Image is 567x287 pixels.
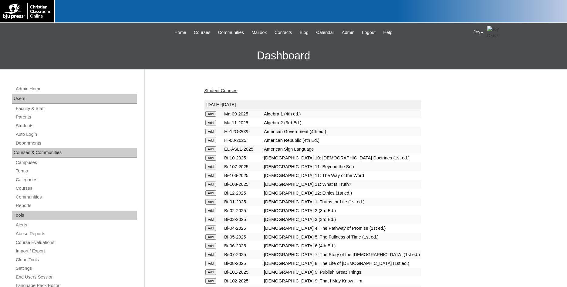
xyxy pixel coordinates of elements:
[15,185,137,192] a: Courses
[204,100,421,109] td: [DATE]-[DATE]
[223,154,263,162] td: Bi-10-2025
[297,29,312,36] a: Blog
[191,29,214,36] a: Courses
[205,234,216,240] input: Add
[223,242,263,250] td: Bi-06-2025
[15,176,137,184] a: Categories
[15,221,137,229] a: Alerts
[15,131,137,138] a: Auto Login
[223,224,263,232] td: Bi-04-2025
[205,208,216,213] input: Add
[15,167,137,175] a: Terms
[313,29,337,36] a: Calendar
[15,113,137,121] a: Parents
[12,148,137,158] div: Courses & Communities
[362,29,376,36] span: Logout
[487,26,502,38] img: Joy Dantz
[174,29,186,36] span: Home
[205,164,216,169] input: Add
[205,225,216,231] input: Add
[3,42,564,69] h3: Dashboard
[171,29,189,36] a: Home
[380,29,395,36] a: Help
[15,105,137,112] a: Faculty & Staff
[205,182,216,187] input: Add
[223,268,263,276] td: Bi-101-2025
[263,268,421,276] td: [DEMOGRAPHIC_DATA] 9: Publish Great Things
[205,269,216,275] input: Add
[205,146,216,152] input: Add
[383,29,392,36] span: Help
[263,110,421,118] td: Algebra 1 (4th ed.)
[263,242,421,250] td: [DEMOGRAPHIC_DATA] 6 (4th Ed.)
[205,155,216,161] input: Add
[15,273,137,281] a: End Users Session
[12,94,137,104] div: Users
[205,199,216,205] input: Add
[223,189,263,197] td: Bi-12-2025
[223,162,263,171] td: Bi-107-2025
[205,129,216,134] input: Add
[205,261,216,266] input: Add
[205,217,216,222] input: Add
[263,189,421,197] td: [DEMOGRAPHIC_DATA] 12: Ethics (1st ed.)
[263,171,421,180] td: [DEMOGRAPHIC_DATA] 11: The Way of the Word
[215,29,247,36] a: Communities
[263,145,421,153] td: American Sign Language
[263,224,421,232] td: [DEMOGRAPHIC_DATA] 4: The Pathway of Promise (1st ed.)
[223,136,263,145] td: Hi-08-2025
[15,202,137,209] a: Reports
[251,29,267,36] span: Mailbox
[15,239,137,246] a: Course Evaluations
[223,206,263,215] td: Bi-02-2025
[3,3,51,19] img: logo-white.png
[205,120,216,125] input: Add
[205,278,216,284] input: Add
[263,233,421,241] td: [DEMOGRAPHIC_DATA] 5: The Fullness of Time (1st ed.)
[205,252,216,257] input: Add
[223,127,263,136] td: Hi-12G-2025
[204,88,237,93] a: Student Courses
[15,159,137,166] a: Campuses
[263,198,421,206] td: [DEMOGRAPHIC_DATA] 1: Truths for Life (1st ed.)
[263,259,421,268] td: [DEMOGRAPHIC_DATA] 8: The Life of [DEMOGRAPHIC_DATA] (1st ed.)
[263,250,421,259] td: [DEMOGRAPHIC_DATA] 7: The Story of the [DEMOGRAPHIC_DATA] (1st ed.)
[205,111,216,117] input: Add
[263,180,421,189] td: [DEMOGRAPHIC_DATA] 11: What Is Truth?
[223,118,263,127] td: Ma-11-2025
[205,190,216,196] input: Add
[15,122,137,130] a: Students
[223,277,263,285] td: Bi-102-2025
[223,145,263,153] td: EL-ASL1-2025
[263,206,421,215] td: [DEMOGRAPHIC_DATA] 2 (3rd Ed.)
[15,265,137,272] a: Settings
[275,29,292,36] span: Contacts
[263,277,421,285] td: [DEMOGRAPHIC_DATA] 9: That I May Know Him
[218,29,244,36] span: Communities
[223,259,263,268] td: Bi-08-2025
[15,256,137,264] a: Clone Tools
[223,171,263,180] td: Bi-106-2025
[205,138,216,143] input: Add
[316,29,334,36] span: Calendar
[15,247,137,255] a: Import / Export
[342,29,355,36] span: Admin
[223,180,263,189] td: Bi-108-2025
[223,233,263,241] td: Bi-05-2025
[223,250,263,259] td: Bi-07-2025
[223,110,263,118] td: Ma-09-2025
[263,154,421,162] td: [DEMOGRAPHIC_DATA] 10: [DEMOGRAPHIC_DATA] Doctrines (1st ed.)
[223,215,263,224] td: Bi-03-2025
[272,29,295,36] a: Contacts
[15,85,137,93] a: Admin Home
[223,198,263,206] td: Bi-01-2025
[205,173,216,178] input: Add
[474,26,561,38] div: Joy
[15,230,137,238] a: Abuse Reports
[12,211,137,220] div: Tools
[194,29,211,36] span: Courses
[263,215,421,224] td: [DEMOGRAPHIC_DATA] 3 (3rd Ed.)
[263,118,421,127] td: Algebra 2 (3rd Ed.)
[263,162,421,171] td: [DEMOGRAPHIC_DATA] 11: Beyond the Sun
[15,193,137,201] a: Communities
